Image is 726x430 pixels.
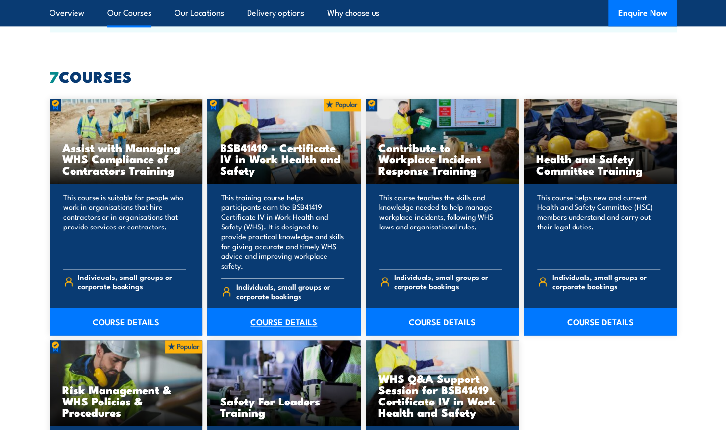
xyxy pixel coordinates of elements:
h2: COURSES [50,69,677,83]
a: COURSE DETAILS [50,308,203,335]
h3: Health and Safety Committee Training [536,153,664,176]
a: COURSE DETAILS [366,308,519,335]
p: This course is suitable for people who work in organisations that hire contractors or in organisa... [63,192,186,261]
h3: Risk Management & WHS Policies & Procedures [62,383,190,417]
h3: Contribute to Workplace Incident Response Training [378,142,506,176]
h3: Safety For Leaders Training [220,395,348,417]
h3: Assist with Managing WHS Compliance of Contractors Training [62,142,190,176]
h3: WHS Q&A Support Session for BSB41419 Certificate IV in Work Health and Safety [378,372,506,417]
span: Individuals, small groups or corporate bookings [236,282,344,301]
span: Individuals, small groups or corporate bookings [552,272,660,291]
h3: BSB41419 - Certificate IV in Work Health and Safety [220,142,348,176]
span: Individuals, small groups or corporate bookings [78,272,186,291]
p: This training course helps participants earn the BSB41419 Certificate IV in Work Health and Safet... [221,192,344,271]
strong: 7 [50,64,59,88]
p: This course teaches the skills and knowledge needed to help manage workplace incidents, following... [379,192,502,261]
a: COURSE DETAILS [524,308,677,335]
p: This course helps new and current Health and Safety Committee (HSC) members understand and carry ... [537,192,660,261]
a: COURSE DETAILS [207,308,361,335]
span: Individuals, small groups or corporate bookings [394,272,502,291]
